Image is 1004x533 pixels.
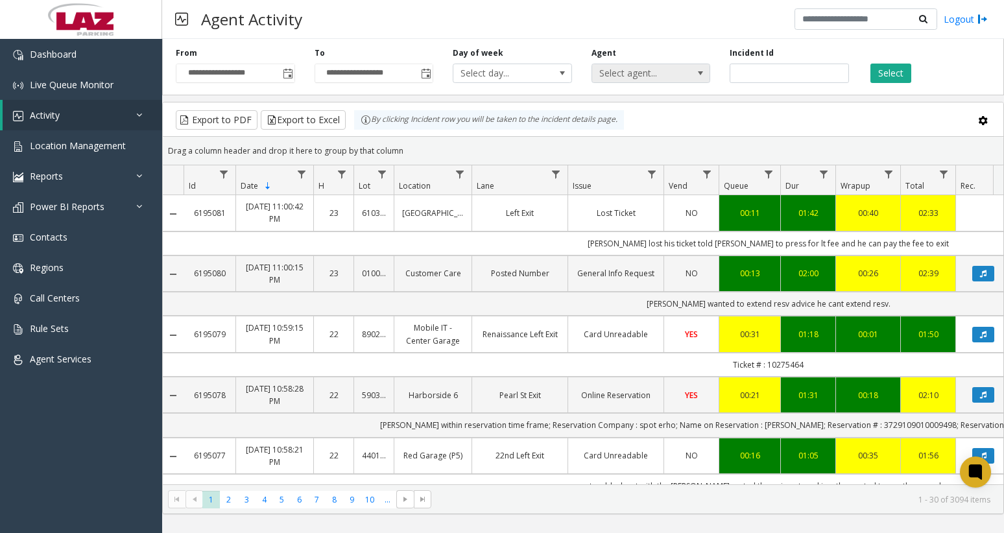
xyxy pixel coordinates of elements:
span: NO [686,450,698,461]
a: 010016 [362,267,386,279]
a: Customer Care [402,267,464,279]
span: Power BI Reports [30,200,104,213]
a: Vend Filter Menu [699,165,716,183]
a: 440105 [362,449,386,462]
span: Activity [30,109,60,121]
a: 590363 [362,389,386,401]
a: YES [672,328,711,340]
a: Harborside 6 [402,389,464,401]
a: 01:31 [789,389,828,401]
img: 'icon' [13,80,23,91]
a: Red Garage (P5) [402,449,464,462]
span: Toggle popup [280,64,294,82]
span: Rule Sets [30,322,69,335]
span: Reports [30,170,63,182]
a: Lot Filter Menu [374,165,391,183]
div: Drag a column header and drop it here to group by that column [163,139,1003,162]
a: 22 [322,328,346,340]
span: Sortable [263,181,273,191]
a: 00:16 [727,449,772,462]
span: Location Management [30,139,126,152]
a: 01:18 [789,328,828,340]
a: Collapse Details [163,269,184,279]
span: Go to the last page [414,490,431,508]
a: 01:56 [909,449,948,462]
img: pageIcon [175,3,188,35]
a: 23 [322,267,346,279]
button: Select [870,64,911,83]
a: NO [672,449,711,462]
a: 6195079 [191,328,228,340]
a: 01:05 [789,449,828,462]
a: 6195081 [191,207,228,219]
a: Issue Filter Menu [643,165,661,183]
a: 610316 [362,207,386,219]
span: Dur [785,180,799,191]
h3: Agent Activity [195,3,309,35]
a: Mobile IT - Center Garage [402,322,464,346]
a: [DATE] 10:58:21 PM [244,444,305,468]
div: By clicking Incident row you will be taken to the incident details page. [354,110,624,130]
a: 00:31 [727,328,772,340]
img: 'icon' [13,50,23,60]
a: Total Filter Menu [935,165,953,183]
a: Id Filter Menu [215,165,233,183]
a: [DATE] 11:00:42 PM [244,200,305,225]
a: Lane Filter Menu [547,165,565,183]
span: Call Centers [30,292,80,304]
a: 6195078 [191,389,228,401]
span: YES [685,329,698,340]
span: Page 8 [326,491,343,508]
a: Wrapup Filter Menu [880,165,898,183]
span: Lot [359,180,370,191]
a: General Info Request [576,267,656,279]
a: Pearl St Exit [480,389,560,401]
span: NO [686,207,698,219]
a: Online Reservation [576,389,656,401]
a: 02:00 [789,267,828,279]
span: Go to the last page [418,494,428,504]
a: Card Unreadable [576,449,656,462]
a: 02:10 [909,389,948,401]
button: Export to PDF [176,110,257,130]
a: H Filter Menu [333,165,351,183]
a: 00:21 [727,389,772,401]
span: Page 7 [308,491,326,508]
span: Issue [573,180,592,191]
a: 02:33 [909,207,948,219]
a: YES [672,389,711,401]
a: Activity [3,100,162,130]
a: Location Filter Menu [451,165,469,183]
img: logout [977,12,988,26]
img: 'icon' [13,141,23,152]
img: 'icon' [13,111,23,121]
a: 02:39 [909,267,948,279]
span: Page 9 [343,491,361,508]
span: Wrapup [841,180,870,191]
span: Select day... [453,64,547,82]
span: Location [399,180,431,191]
a: Renaissance Left Exit [480,328,560,340]
a: 00:35 [844,449,892,462]
a: 22nd Left Exit [480,449,560,462]
a: Collapse Details [163,330,184,340]
a: 00:11 [727,207,772,219]
a: NO [672,267,711,279]
div: Data table [163,165,1003,484]
a: 00:01 [844,328,892,340]
a: Card Unreadable [576,328,656,340]
a: 6195077 [191,449,228,462]
a: [DATE] 10:58:28 PM [244,383,305,407]
a: 01:50 [909,328,948,340]
label: To [315,47,325,59]
a: 22 [322,389,346,401]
